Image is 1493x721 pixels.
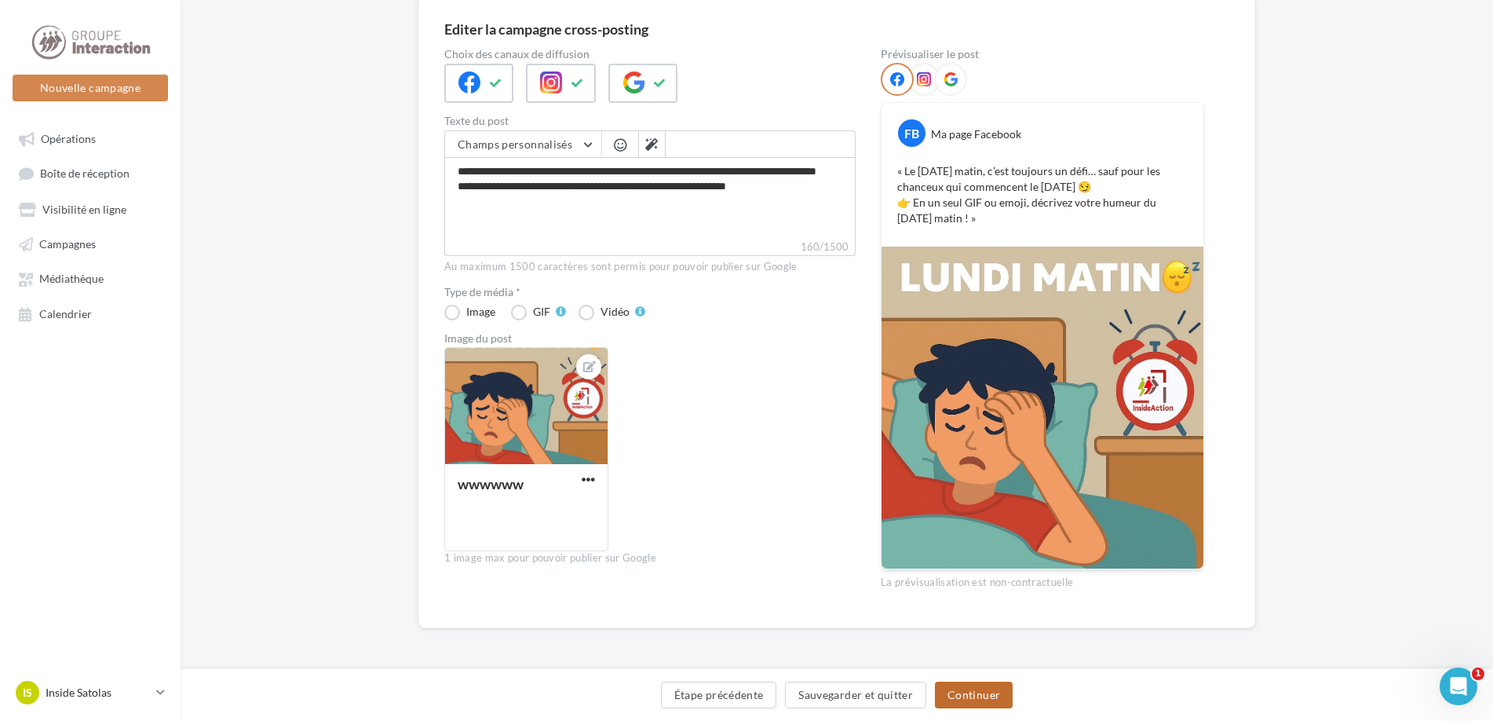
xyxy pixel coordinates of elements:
span: Visibilité en ligne [42,203,126,216]
button: Sauvegarder et quitter [785,682,926,708]
a: Visibilité en ligne [9,195,171,223]
div: Image du post [444,333,856,344]
a: Médiathèque [9,264,171,292]
a: Campagnes [9,229,171,258]
span: Opérations [41,132,96,145]
div: Image [466,306,495,317]
iframe: Intercom live chat [1440,668,1477,705]
span: Médiathèque [39,273,104,286]
button: Continuer [935,682,1013,708]
div: 1 image max pour pouvoir publier sur Google [444,551,856,565]
a: Opérations [9,124,171,152]
button: Étape précédente [661,682,777,708]
div: Prévisualiser le post [881,49,1204,60]
div: Vidéo [600,306,630,317]
div: Ma page Facebook [931,126,1021,142]
span: Calendrier [39,307,92,320]
span: Champs personnalisés [458,137,572,151]
a: IS Inside Satolas [13,678,168,708]
div: GIF [533,306,550,317]
span: Campagnes [39,237,96,251]
label: Texte du post [444,115,856,126]
div: Editer la campagne cross-posting [444,22,648,36]
div: FB [898,119,925,147]
a: Boîte de réception [9,159,171,188]
p: « Le [DATE] matin, c’est toujours un défi… sauf pour les chanceux qui commencent le [DATE] 😏 👉 En... [897,163,1188,226]
div: Au maximum 1500 caractères sont permis pour pouvoir publier sur Google [444,260,856,274]
p: Inside Satolas [46,685,150,701]
div: La prévisualisation est non-contractuelle [881,569,1204,590]
a: Calendrier [9,299,171,328]
span: IS [23,685,32,701]
label: Type de média * [444,287,856,298]
button: Nouvelle campagne [13,75,168,101]
span: 1 [1472,668,1484,680]
div: wwwwww [458,475,524,492]
label: 160/1500 [444,239,856,256]
button: Champs personnalisés [445,131,601,158]
span: Boîte de réception [40,167,130,181]
label: Choix des canaux de diffusion [444,49,856,60]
